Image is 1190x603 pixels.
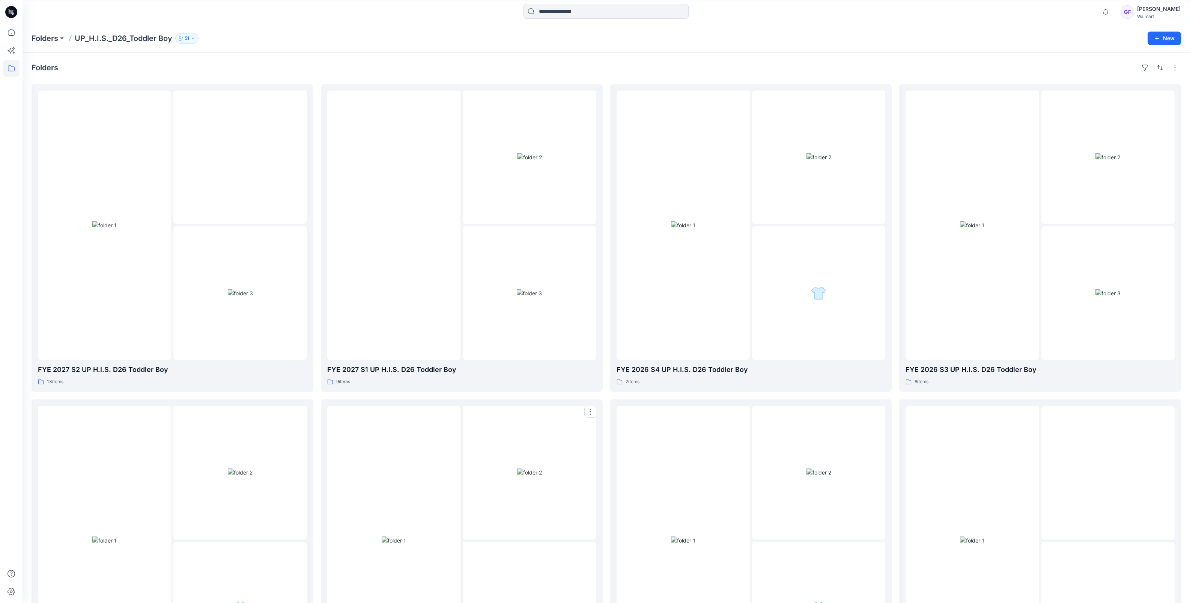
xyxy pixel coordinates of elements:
p: 51 [185,34,189,42]
img: folder 2 [228,153,253,161]
a: Folders [32,33,58,44]
p: 9 items [336,378,350,386]
img: folder 1 [92,537,117,544]
a: folder 1folder 2folder 3FYE 2027 S1 UP H.I.S. D26 Toddler Boy9items [321,84,603,392]
p: 13 items [47,378,63,386]
a: folder 1folder 2folder 3FYE 2026 S4 UP H.I.S. D26 Toddler Boy2items [610,84,892,392]
img: folder 2 [1095,468,1120,476]
p: FYE 2026 S3 UP H.I.S. D26 Toddler Boy [906,364,1175,375]
p: UP_H.I.S._D26_Toddler Boy [75,33,172,44]
img: folder 2 [228,468,253,476]
img: folder 1 [960,221,984,229]
p: FYE 2026 S4 UP H.I.S. D26 Toddler Boy [617,364,886,375]
div: GF [1121,5,1134,19]
a: folder 1folder 2folder 3FYE 2027 S2 UP H.I.S. D26 Toddler Boy13items [32,84,313,392]
img: folder 1 [382,221,406,229]
img: folder 1 [960,537,984,544]
img: folder 3 [811,286,826,301]
div: Walmart [1137,14,1181,19]
img: folder 1 [671,221,695,229]
img: folder 3 [517,289,542,297]
img: folder 2 [517,153,542,161]
p: 2 items [626,378,639,386]
h4: Folders [32,63,58,72]
a: folder 1folder 2folder 3FYE 2026 S3 UP H.I.S. D26 Toddler Boy6items [899,84,1181,392]
img: folder 2 [806,468,831,476]
p: FYE 2027 S1 UP H.I.S. D26 Toddler Boy [327,364,596,375]
img: folder 1 [92,221,117,229]
div: [PERSON_NAME] [1137,5,1181,14]
img: folder 3 [1095,289,1121,297]
p: 6 items [915,378,928,386]
p: FYE 2027 S2 UP H.I.S. D26 Toddler Boy [38,364,307,375]
img: folder 2 [1095,153,1120,161]
button: New [1148,32,1181,45]
img: folder 1 [671,537,695,544]
img: folder 2 [517,468,542,476]
img: folder 2 [806,153,831,161]
button: 51 [175,33,199,44]
img: folder 3 [228,289,253,297]
img: folder 1 [382,537,406,544]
